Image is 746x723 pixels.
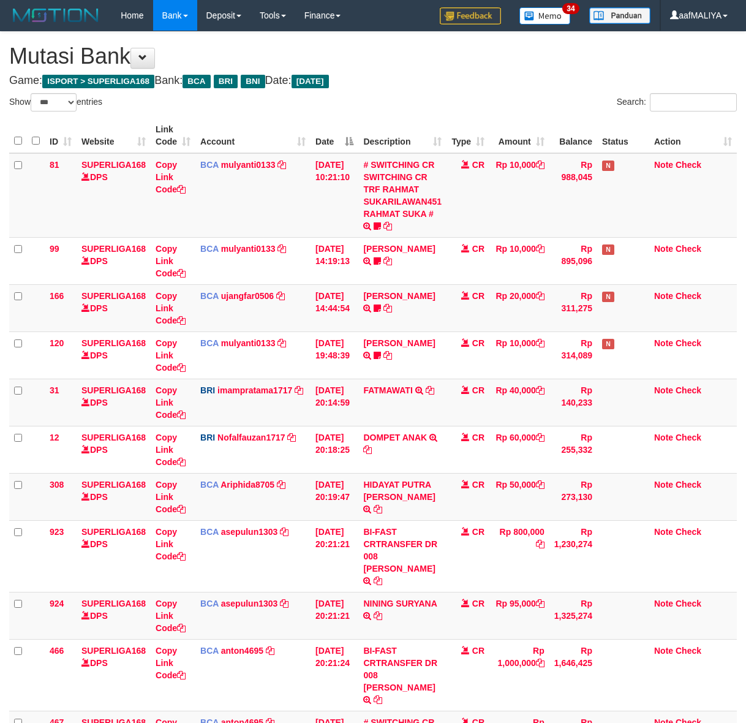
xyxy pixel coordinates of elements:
[200,244,219,254] span: BCA
[221,291,274,301] a: ujangfar0506
[654,244,673,254] a: Note
[277,480,285,490] a: Copy Ariphida8705 to clipboard
[602,292,614,302] span: Has Note
[183,75,210,88] span: BCA
[311,331,358,379] td: [DATE] 19:48:39
[9,93,102,112] label: Show entries
[549,473,597,520] td: Rp 273,130
[472,599,484,608] span: CR
[489,379,549,426] td: Rp 40,000
[156,433,186,467] a: Copy Link Code
[472,338,484,348] span: CR
[9,75,737,87] h4: Game: Bank: Date:
[156,160,186,194] a: Copy Link Code
[214,75,238,88] span: BRI
[77,639,151,711] td: DPS
[45,118,77,153] th: ID: activate to sort column ascending
[195,118,311,153] th: Account: activate to sort column ascending
[77,331,151,379] td: DPS
[311,118,358,153] th: Date: activate to sort column descending
[374,504,382,514] a: Copy HIDAYAT PUTRA SETI to clipboard
[77,284,151,331] td: DPS
[654,291,673,301] a: Note
[50,480,64,490] span: 308
[200,646,219,656] span: BCA
[221,646,263,656] a: anton4695
[446,118,489,153] th: Type: activate to sort column ascending
[217,385,292,395] a: imampratama1717
[440,7,501,25] img: Feedback.jpg
[602,244,614,255] span: Has Note
[200,291,219,301] span: BCA
[617,93,737,112] label: Search:
[363,385,412,395] a: FATMAWATI
[676,338,701,348] a: Check
[311,592,358,639] td: [DATE] 20:21:21
[81,433,146,442] a: SUPERLIGA168
[9,44,737,69] h1: Mutasi Bank
[311,520,358,592] td: [DATE] 20:21:21
[156,599,186,633] a: Copy Link Code
[549,379,597,426] td: Rp 140,233
[374,576,382,586] a: Copy BI-FAST CRTRANSFER DR 008 ABDULLAH HADI MANU to clipboard
[277,338,286,348] a: Copy mulyanti0133 to clipboard
[489,331,549,379] td: Rp 10,000
[363,160,442,219] a: # SWITCHING CR SWITCHING CR TRF RAHMAT SUKARILAWAN451 RAHMAT SUKA #
[77,379,151,426] td: DPS
[519,7,571,25] img: Button%20Memo.svg
[472,244,484,254] span: CR
[489,118,549,153] th: Amount: activate to sort column ascending
[277,244,286,254] a: Copy mulyanti0133 to clipboard
[156,338,186,373] a: Copy Link Code
[50,338,64,348] span: 120
[156,385,186,420] a: Copy Link Code
[81,160,146,170] a: SUPERLIGA168
[472,480,484,490] span: CR
[536,160,544,170] a: Copy Rp 10,000 to clipboard
[81,338,146,348] a: SUPERLIGA168
[221,160,276,170] a: mulyanti0133
[489,520,549,592] td: Rp 800,000
[311,379,358,426] td: [DATE] 20:14:59
[654,480,673,490] a: Note
[536,539,544,549] a: Copy Rp 800,000 to clipboard
[363,480,435,502] a: HIDAYAT PUTRA [PERSON_NAME]
[549,331,597,379] td: Rp 314,089
[654,433,673,442] a: Note
[9,6,102,25] img: MOTION_logo.png
[77,592,151,639] td: DPS
[426,385,434,395] a: Copy FATMAWATI to clipboard
[589,7,650,24] img: panduan.png
[156,244,186,278] a: Copy Link Code
[221,599,278,608] a: asepulun1303
[81,385,146,395] a: SUPERLIGA168
[81,599,146,608] a: SUPERLIGA168
[549,118,597,153] th: Balance
[549,592,597,639] td: Rp 1,325,274
[549,520,597,592] td: Rp 1,230,274
[374,611,382,621] a: Copy NINING SURYANA to clipboard
[77,426,151,473] td: DPS
[50,160,59,170] span: 81
[31,93,77,112] select: Showentries
[654,599,673,608] a: Note
[649,118,737,153] th: Action: activate to sort column ascending
[81,244,146,254] a: SUPERLIGA168
[50,527,64,537] span: 923
[676,646,701,656] a: Check
[50,385,59,395] span: 31
[266,646,274,656] a: Copy anton4695 to clipboard
[489,237,549,284] td: Rp 10,000
[654,646,673,656] a: Note
[472,291,484,301] span: CR
[363,599,437,608] a: NINING SURYANA
[549,237,597,284] td: Rp 895,096
[200,338,219,348] span: BCA
[221,338,276,348] a: mulyanti0133
[489,592,549,639] td: Rp 95,000
[363,433,427,442] a: DOMPET ANAK
[280,599,288,608] a: Copy asepulun1303 to clipboard
[220,480,274,490] a: Ariphida8705
[654,338,673,348] a: Note
[654,385,673,395] a: Note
